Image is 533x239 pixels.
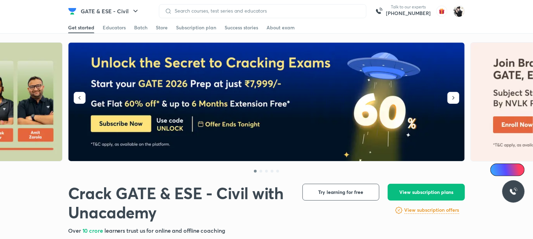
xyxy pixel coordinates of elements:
[134,24,147,31] div: Batch
[386,4,431,10] p: Talk to our experts
[490,164,525,176] a: Ai Doubts
[302,184,379,201] button: Try learning for free
[388,184,465,201] button: View subscription plans
[68,227,82,234] span: Over
[76,4,144,18] button: GATE & ESE - Civil
[404,206,459,215] a: View subscription offers
[502,167,520,173] span: Ai Doubts
[266,24,295,31] div: About exam
[436,6,447,17] img: avatar
[176,22,216,33] a: Subscription plan
[172,8,360,14] input: Search courses, test series and educators
[404,207,459,214] h6: View subscription offers
[319,189,364,196] span: Try learning for free
[82,227,104,234] span: 10 crore
[156,22,168,33] a: Store
[68,7,76,15] img: Company Logo
[266,22,295,33] a: About exam
[495,167,500,173] img: Icon
[103,22,126,33] a: Educators
[453,5,465,17] img: Lucky verma
[399,189,453,196] span: View subscription plans
[68,184,291,222] h1: Crack GATE & ESE - Civil with Unacademy
[104,227,225,234] span: learners trust us for online and offline coaching
[176,24,216,31] div: Subscription plan
[103,24,126,31] div: Educators
[68,22,94,33] a: Get started
[509,187,518,196] img: ttu
[225,22,258,33] a: Success stories
[372,4,386,18] img: call-us
[225,24,258,31] div: Success stories
[156,24,168,31] div: Store
[386,10,431,17] a: [PHONE_NUMBER]
[68,24,94,31] div: Get started
[134,22,147,33] a: Batch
